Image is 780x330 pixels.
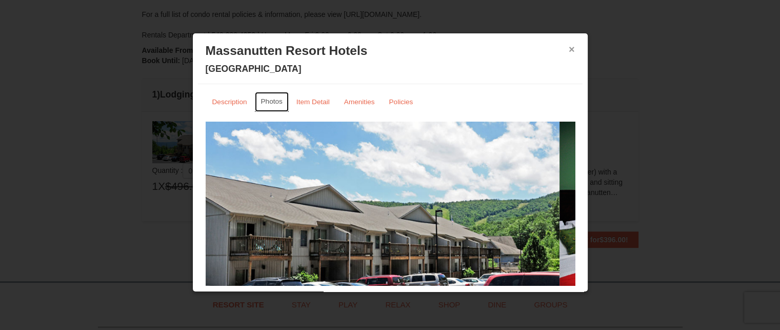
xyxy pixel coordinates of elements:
[261,98,283,105] small: Photos
[389,98,413,106] small: Policies
[569,44,575,54] button: ×
[206,92,254,112] a: Description
[212,98,247,106] small: Description
[382,92,419,112] a: Policies
[290,92,336,112] a: Item Detail
[255,92,289,112] a: Photos
[344,98,375,106] small: Amenities
[296,98,330,106] small: Item Detail
[337,92,382,112] a: Amenities
[206,122,559,316] img: 18876286-40-c42fb63f.jpg
[206,64,575,74] h4: [GEOGRAPHIC_DATA]
[206,43,575,59] h3: Massanutten Resort Hotels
